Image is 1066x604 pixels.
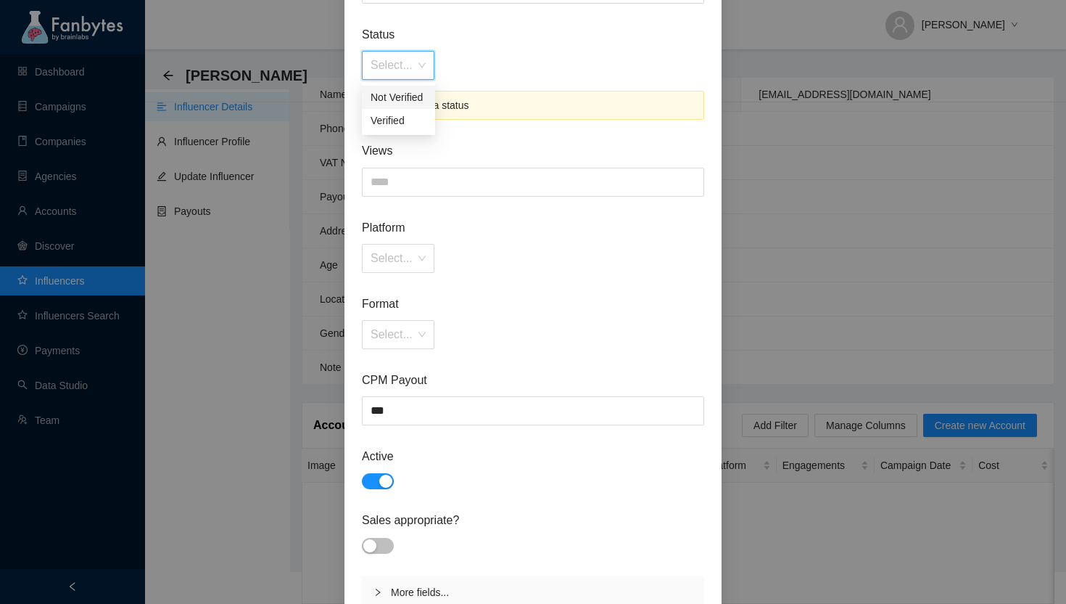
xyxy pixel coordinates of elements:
span: CPM Payout [362,371,704,389]
div: Not Verified [371,89,426,105]
span: Active [362,447,704,465]
div: Verified [371,113,426,128]
span: Format [362,295,704,313]
span: Views [362,142,704,160]
span: right [373,588,382,597]
div: Not Verified [362,86,435,109]
div: Please enter a status [373,97,693,113]
span: More fields... [391,584,693,600]
span: Sales appropriate? [362,511,704,529]
div: Verified [362,109,435,132]
span: Platform [362,219,704,237]
span: Status [362,25,704,44]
